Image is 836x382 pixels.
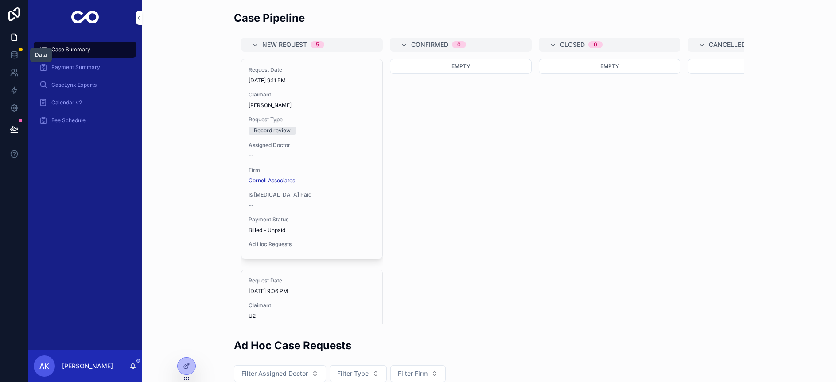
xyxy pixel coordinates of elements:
div: Record review [254,127,291,135]
p: [PERSON_NAME] [62,362,113,370]
span: -- [249,152,254,159]
span: U2 [249,313,375,320]
span: Assigned Doctor [249,142,375,149]
span: Claimant [249,91,375,98]
span: AK [39,361,49,371]
span: Closed [560,40,585,49]
span: Request Date [249,277,375,284]
h2: Ad Hoc Case Requests [234,338,351,353]
div: scrollable content [28,35,142,140]
a: Calendar v2 [34,95,136,111]
span: Payment Status [249,216,375,223]
span: Confirmed [411,40,448,49]
span: Cancelled [709,40,746,49]
span: Filter Type [337,369,369,378]
span: Firm [249,166,375,174]
a: Payment Summary [34,59,136,75]
a: CaseLynx Experts [34,77,136,93]
span: Calendar v2 [51,99,82,106]
h2: Case Pipeline [234,11,305,25]
a: Case Summary [34,42,136,58]
span: Is [MEDICAL_DATA] Paid [249,191,375,198]
span: [PERSON_NAME] [249,102,375,109]
span: Empty [451,63,470,69]
button: Select Button [330,365,387,382]
span: CaseLynx Experts [51,81,97,89]
span: Fee Schedule [51,117,86,124]
div: 0 [594,41,597,48]
span: Payment Summary [51,64,100,71]
span: Billed – Unpaid [249,227,375,234]
span: Case Summary [51,46,90,53]
span: Filter Assigned Doctor [241,369,308,378]
span: [DATE] 9:06 PM [249,288,375,295]
span: Ad Hoc Requests [249,241,375,248]
a: Cornell Associates [249,177,295,184]
button: Select Button [234,365,326,382]
button: Select Button [390,365,446,382]
span: Request Type [249,116,375,123]
span: Request Date [249,66,375,73]
span: New Request [262,40,307,49]
span: [DATE] 9:11 PM [249,77,375,84]
div: 5 [316,41,319,48]
div: 0 [457,41,461,48]
img: App logo [71,11,99,25]
span: Filter Firm [398,369,428,378]
a: Request Date[DATE] 9:11 PMClaimant[PERSON_NAME]Request TypeRecord reviewAssigned Doctor--FirmCorn... [241,59,383,259]
a: Fee Schedule [34,112,136,128]
span: -- [249,202,254,209]
div: Data [35,51,47,58]
span: Claimant [249,302,375,309]
span: Empty [600,63,619,69]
